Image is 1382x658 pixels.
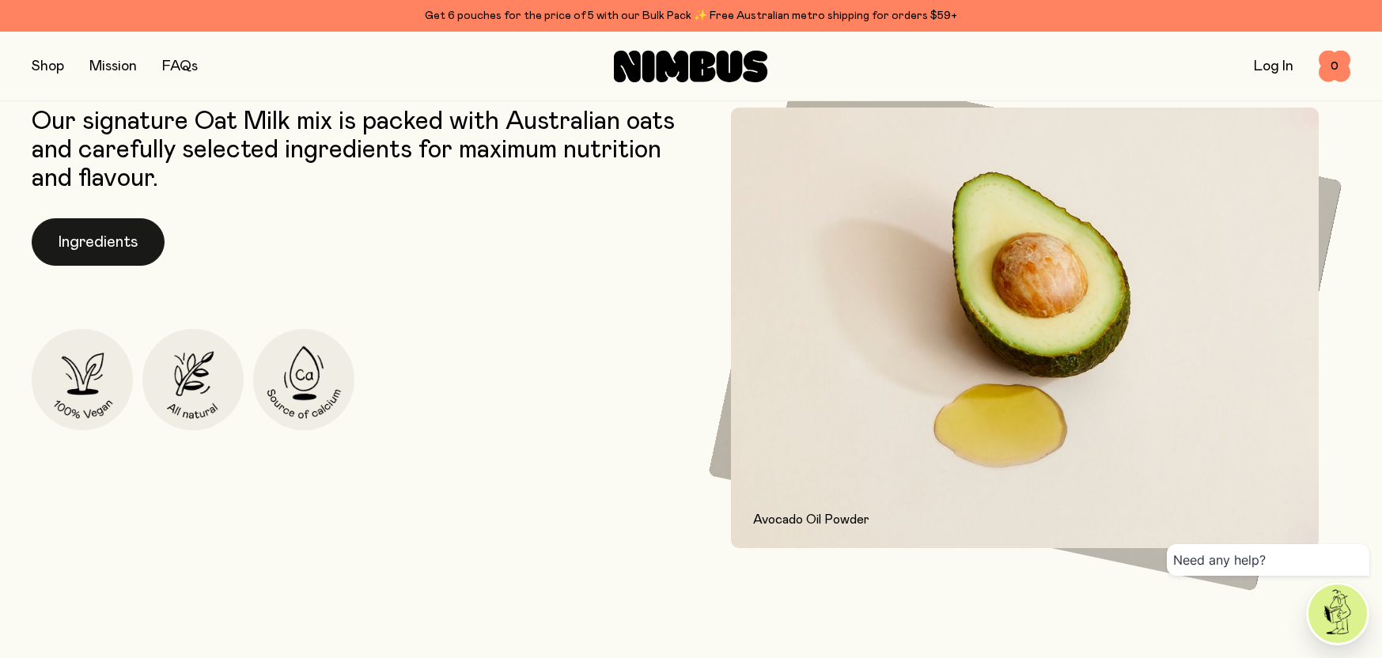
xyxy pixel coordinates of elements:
a: Mission [89,59,137,74]
img: Avocado and avocado oil [731,108,1320,549]
img: agent [1308,584,1367,643]
a: Log In [1254,59,1293,74]
p: Our signature Oat Milk mix is packed with Australian oats and carefully selected ingredients for ... [32,108,683,193]
div: Get 6 pouches for the price of 5 with our Bulk Pack ✨ Free Australian metro shipping for orders $59+ [32,6,1350,25]
button: Ingredients [32,218,165,266]
div: Need any help? [1167,544,1369,576]
button: 0 [1319,51,1350,82]
a: FAQs [162,59,198,74]
p: Avocado Oil Powder [753,510,1297,529]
